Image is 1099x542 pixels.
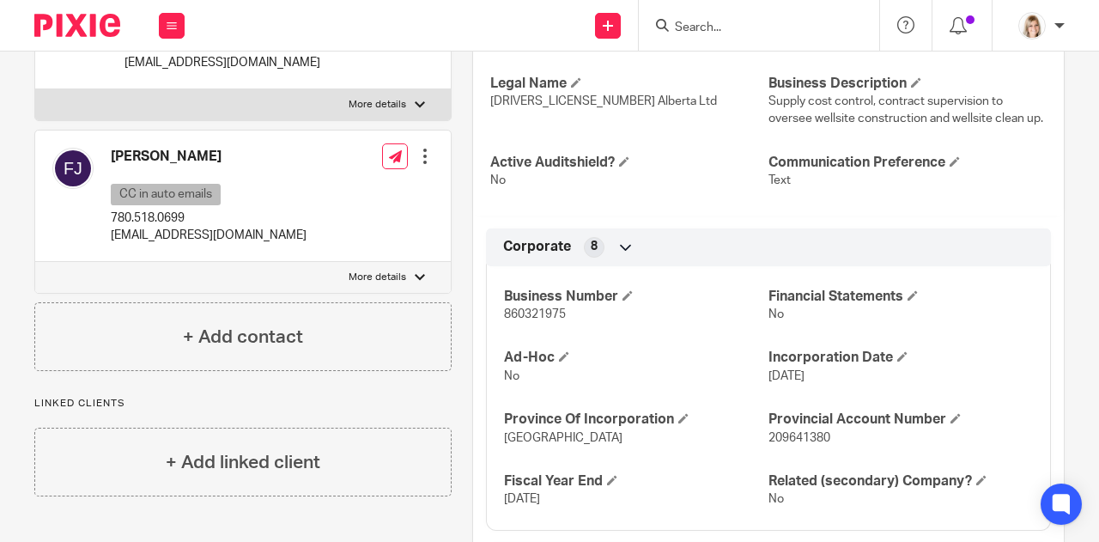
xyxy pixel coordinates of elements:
p: CC in auto emails [111,184,221,205]
h4: Fiscal Year End [504,472,768,490]
span: Supply cost control, contract supervision to oversee wellsite construction and wellsite clean up. [768,95,1043,125]
p: [EMAIL_ADDRESS][DOMAIN_NAME] [111,227,307,244]
h4: Provincial Account Number [768,411,1033,429]
span: [GEOGRAPHIC_DATA] [504,432,622,444]
h4: + Add contact [183,324,303,350]
span: Text [768,174,791,186]
img: svg%3E [52,148,94,189]
span: 860321975 [504,308,566,320]
p: 780.518.0699 [111,210,307,227]
h4: + Add linked client [166,449,320,476]
span: 8 [591,238,598,255]
p: [EMAIL_ADDRESS][DOMAIN_NAME] [124,54,320,71]
p: Linked clients [34,397,452,411]
img: Tayler%20Headshot%20Compressed%20Resized%202.jpg [1018,12,1046,40]
p: More details [349,271,406,284]
p: More details [349,98,406,112]
input: Search [673,21,828,36]
h4: Financial Statements [768,288,1033,306]
h4: Province Of Incorporation [504,411,768,429]
h4: [PERSON_NAME] [111,148,307,166]
h4: Active Auditshield? [490,154,768,172]
h4: Communication Preference [768,154,1047,172]
span: Corporate [503,238,571,256]
span: No [490,174,506,186]
h4: Ad-Hoc [504,349,768,367]
h4: Business Description [768,75,1047,93]
span: [DATE] [768,370,805,382]
span: [DATE] [504,493,540,505]
h4: Legal Name [490,75,768,93]
span: No [504,370,519,382]
img: Pixie [34,14,120,37]
span: No [768,308,784,320]
h4: Related (secondary) Company? [768,472,1033,490]
span: No [768,493,784,505]
span: [DRIVERS_LICENSE_NUMBER] Alberta Ltd [490,95,717,107]
span: 209641380 [768,432,830,444]
h4: Business Number [504,288,768,306]
h4: Incorporation Date [768,349,1033,367]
